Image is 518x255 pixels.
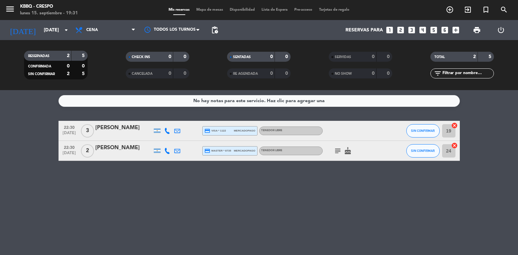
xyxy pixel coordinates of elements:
[387,71,391,76] strong: 0
[132,72,152,75] span: CANCELADA
[385,26,394,34] i: looks_one
[28,54,49,58] span: RESERVADAS
[411,149,435,153] span: SIN CONFIRMAR
[61,143,78,151] span: 22:30
[285,54,289,59] strong: 0
[81,124,94,138] span: 3
[387,54,391,59] strong: 0
[434,55,445,59] span: TOTAL
[82,53,86,58] strong: 5
[234,129,255,133] span: mercadopago
[451,142,458,149] i: cancel
[204,148,210,154] i: credit_card
[334,147,342,155] i: subject
[184,54,188,59] strong: 0
[418,26,427,34] i: looks_4
[261,129,282,132] span: TENEDOR LIBRE
[67,64,70,68] strong: 0
[500,6,508,14] i: search
[446,6,454,14] i: add_circle_outline
[28,72,55,76] span: SIN CONFIRMAR
[20,3,78,10] div: Kbbq - Crespo
[335,72,352,75] span: NO SHOW
[434,69,442,77] i: filter_list
[204,128,226,134] span: visa * 1122
[5,23,40,37] i: [DATE]
[345,27,383,33] span: Reservas para
[489,20,513,40] div: LOG OUT
[20,10,78,17] div: lunes 15. septiembre - 19:31
[86,28,98,32] span: Cena
[291,8,316,12] span: Pre-acceso
[28,65,51,68] span: CONFIRMADA
[95,123,152,132] div: [PERSON_NAME]
[270,71,273,76] strong: 0
[169,54,171,59] strong: 0
[61,123,78,131] span: 22:30
[132,55,150,59] span: CHECK INS
[165,8,193,12] span: Mis reservas
[451,122,458,129] i: cancel
[61,151,78,159] span: [DATE]
[258,8,291,12] span: Lista de Espera
[95,144,152,152] div: [PERSON_NAME]
[61,131,78,139] span: [DATE]
[67,71,70,76] strong: 2
[261,149,282,152] span: TENEDOR LIBRE
[473,26,481,34] span: print
[335,55,351,59] span: SERVIDAS
[211,26,219,34] span: pending_actions
[234,149,255,153] span: mercadopago
[169,71,171,76] strong: 0
[464,6,472,14] i: exit_to_app
[407,26,416,34] i: looks_3
[406,124,440,138] button: SIN CONFIRMAR
[497,26,505,34] i: power_settings_new
[396,26,405,34] i: looks_two
[451,26,460,34] i: add_box
[81,144,94,158] span: 2
[193,8,226,12] span: Mapa de mesas
[233,72,258,75] span: RE AGENDADA
[344,147,352,155] i: cake
[62,26,70,34] i: arrow_drop_down
[226,8,258,12] span: Disponibilidad
[316,8,353,12] span: Tarjetas de regalo
[5,4,15,16] button: menu
[82,64,86,68] strong: 0
[270,54,273,59] strong: 0
[233,55,251,59] span: SENTADAS
[440,26,449,34] i: looks_6
[372,54,375,59] strong: 0
[67,53,70,58] strong: 2
[429,26,438,34] i: looks_5
[193,97,325,105] div: No hay notas para este servicio. Haz clic para agregar una
[5,4,15,14] i: menu
[482,6,490,14] i: turned_in_not
[372,71,375,76] strong: 0
[184,71,188,76] strong: 0
[473,54,476,59] strong: 2
[406,144,440,158] button: SIN CONFIRMAR
[285,71,289,76] strong: 0
[442,70,494,77] input: Filtrar por nombre...
[411,129,435,133] span: SIN CONFIRMAR
[82,71,86,76] strong: 5
[204,148,231,154] span: master * 8735
[489,54,493,59] strong: 5
[204,128,210,134] i: credit_card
